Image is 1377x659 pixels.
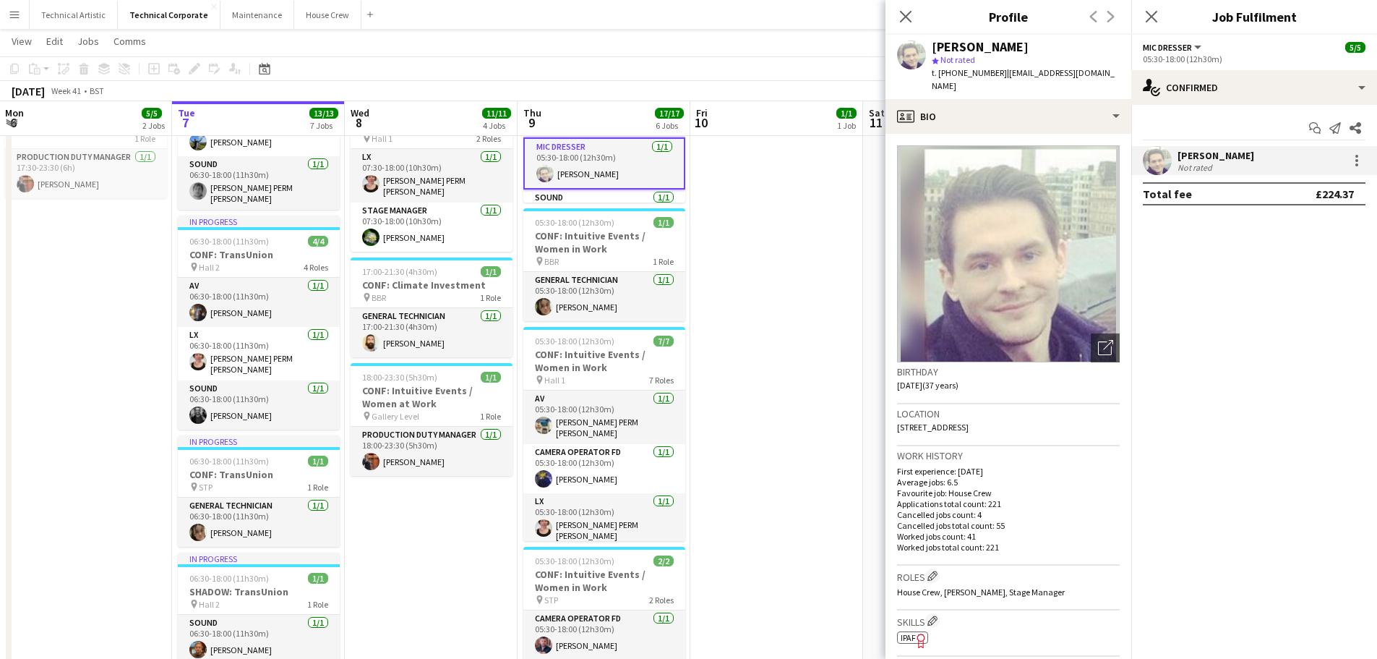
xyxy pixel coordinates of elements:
[310,120,338,131] div: 7 Jobs
[521,114,541,131] span: 9
[1345,42,1365,53] span: 5/5
[482,108,511,119] span: 11/11
[48,85,84,96] span: Week 41
[351,384,512,410] h3: CONF: Intuitive Events / Women at Work
[523,137,685,190] app-card-role: Mic Dresser1/105:30-18:00 (12h30m)[PERSON_NAME]
[653,556,674,566] span: 2/2
[72,32,105,51] a: Jobs
[897,449,1120,462] h3: Work history
[372,133,392,144] span: Hall 1
[351,106,369,119] span: Wed
[113,35,146,48] span: Comms
[480,292,501,303] span: 1 Role
[932,67,1115,91] span: | [EMAIL_ADDRESS][DOMAIN_NAME]
[897,477,1120,488] p: Average jobs: 6.5
[351,363,512,476] app-job-card: 18:00-23:30 (5h30m)1/1CONF: Intuitive Events / Women at Work Gallery Level1 RoleProduction Duty M...
[897,488,1120,498] p: Favourite job: House Crew
[12,84,45,98] div: [DATE]
[178,498,340,547] app-card-role: General Technician1/106:30-18:00 (11h30m)[PERSON_NAME]
[40,32,69,51] a: Edit
[308,236,328,247] span: 4/4
[649,595,674,605] span: 2 Roles
[46,35,63,48] span: Edit
[308,573,328,584] span: 1/1
[523,444,685,493] app-card-role: Camera Operator FD1/105:30-18:00 (12h30m)[PERSON_NAME]
[869,106,885,119] span: Sat
[1177,149,1254,162] div: [PERSON_NAME]
[362,266,437,277] span: 17:00-21:30 (4h30m)
[655,108,684,119] span: 17/17
[348,114,369,131] span: 8
[535,336,614,346] span: 05:30-18:00 (12h30m)
[77,35,99,48] span: Jobs
[481,372,501,383] span: 1/1
[897,520,1120,531] p: Cancelled jobs total count: 55
[653,217,674,228] span: 1/1
[351,258,512,357] div: 17:00-21:30 (4h30m)1/1CONF: Climate Investment BBR1 RoleGeneral Technician1/117:00-21:30 (4h30m)[...
[309,108,338,119] span: 13/13
[5,98,167,198] div: 17:30-23:30 (6h)1/1CONF: TransUnion G/I1 RoleProduction Duty Manager1/117:30-23:30 (6h)[PERSON_NAME]
[294,1,361,29] button: House Crew
[178,216,340,227] div: In progress
[480,411,501,422] span: 1 Role
[1091,333,1120,362] div: Open photos pop-in
[483,120,510,131] div: 4 Jobs
[649,375,674,386] span: 7 Roles
[307,599,328,610] span: 1 Role
[867,114,885,131] span: 11
[523,493,685,547] app-card-role: LX1/105:30-18:00 (12h30m)[PERSON_NAME] PERM [PERSON_NAME]
[897,509,1120,520] p: Cancelled jobs count: 4
[6,32,38,51] a: View
[694,114,708,131] span: 10
[837,120,856,131] div: 1 Job
[5,106,24,119] span: Mon
[653,336,674,346] span: 7/7
[544,256,559,267] span: BBR
[544,595,558,605] span: STP
[523,229,685,255] h3: CONF: Intuitive Events / Women in Work
[653,256,674,267] span: 1 Role
[176,114,195,131] span: 7
[897,145,1120,362] img: Crew avatar or photo
[199,262,220,273] span: Hall 2
[523,348,685,374] h3: CONF: Intuitive Events / Women in Work
[351,203,512,252] app-card-role: Stage Manager1/107:30-18:00 (10h30m)[PERSON_NAME]
[351,308,512,357] app-card-role: General Technician1/117:00-21:30 (4h30m)[PERSON_NAME]
[535,217,614,228] span: 05:30-18:00 (12h30m)
[656,120,683,131] div: 6 Jobs
[932,41,1029,54] div: [PERSON_NAME]
[836,108,857,119] span: 1/1
[1143,42,1204,53] button: Mic Dresser
[940,54,975,65] span: Not rated
[897,587,1065,598] span: House Crew, [PERSON_NAME], Stage Manager
[901,632,916,643] span: IPAF
[476,133,501,144] span: 2 Roles
[897,498,1120,509] p: Applications total count: 221
[372,292,386,303] span: BBR
[523,568,685,594] h3: CONF: Intuitive Events / Women in Work
[142,120,165,131] div: 2 Jobs
[178,435,340,447] div: In progress
[12,35,32,48] span: View
[1316,187,1354,201] div: £224.37
[178,468,340,481] h3: CONF: TransUnion
[897,422,969,433] span: [STREET_ADDRESS]
[189,236,269,247] span: 06:30-18:00 (11h30m)
[178,380,340,430] app-card-role: Sound1/106:30-18:00 (11h30m)[PERSON_NAME]
[1143,42,1192,53] span: Mic Dresser
[178,216,340,430] app-job-card: In progress06:30-18:00 (11h30m)4/4CONF: TransUnion Hall 24 RolesAV1/106:30-18:00 (11h30m)[PERSON_...
[372,411,419,422] span: Gallery Level
[885,7,1131,26] h3: Profile
[897,466,1120,477] p: First experience: [DATE]
[199,482,213,493] span: STP
[897,365,1120,378] h3: Birthday
[142,108,162,119] span: 5/5
[362,372,437,383] span: 18:00-23:30 (5h30m)
[178,248,340,261] h3: CONF: TransUnion
[351,98,512,252] app-job-card: 07:30-18:00 (10h30m)2/2CONF: Climate Investment Hall 12 RolesLX1/107:30-18:00 (10h30m)[PERSON_NAM...
[1143,187,1192,201] div: Total fee
[535,556,614,566] span: 05:30-18:00 (12h30m)
[696,106,708,119] span: Fri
